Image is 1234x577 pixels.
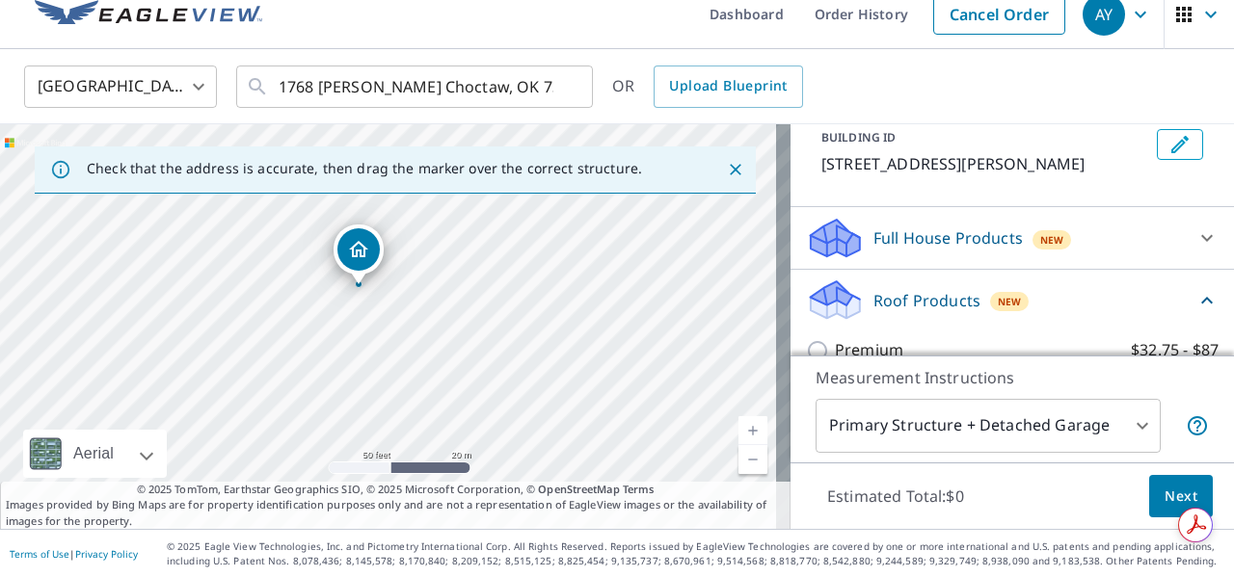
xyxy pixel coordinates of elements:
[334,224,384,284] div: Dropped pin, building 1, Residential property, 1768 Lytal Ln Choctaw, OK 73020
[1040,232,1064,248] span: New
[10,547,69,561] a: Terms of Use
[669,74,787,98] span: Upload Blueprint
[1149,475,1213,518] button: Next
[816,366,1209,389] p: Measurement Instructions
[10,548,138,560] p: |
[87,160,642,177] p: Check that the address is accurate, then drag the marker over the correct structure.
[1157,129,1203,160] button: Edit building 1
[67,430,120,478] div: Aerial
[873,289,980,312] p: Roof Products
[654,66,802,108] a: Upload Blueprint
[75,547,138,561] a: Privacy Policy
[806,277,1219,323] div: Roof ProductsNew
[623,482,655,496] a: Terms
[873,226,1023,249] p: Full House Products
[612,66,803,108] div: OR
[1131,338,1219,362] p: $32.75 - $87
[137,482,655,498] span: © 2025 TomTom, Earthstar Geographics SIO, © 2025 Microsoft Corporation, ©
[821,152,1149,175] p: [STREET_ADDRESS][PERSON_NAME]
[1165,485,1197,509] span: Next
[835,338,903,362] p: Premium
[738,416,767,445] a: Current Level 19, Zoom In
[738,445,767,474] a: Current Level 19, Zoom Out
[723,157,748,182] button: Close
[538,482,619,496] a: OpenStreetMap
[1186,414,1209,437] span: Your report will include the primary structure and a detached garage if one exists.
[167,539,1224,568] p: © 2025 Eagle View Technologies, Inc. and Pictometry International Corp. All Rights Reserved. Repo...
[24,60,217,114] div: [GEOGRAPHIC_DATA]
[23,430,167,478] div: Aerial
[821,129,896,145] p: BUILDING ID
[816,399,1161,453] div: Primary Structure + Detached Garage
[998,294,1022,309] span: New
[279,60,553,114] input: Search by address or latitude-longitude
[812,475,979,517] p: Estimated Total: $0
[806,215,1219,261] div: Full House ProductsNew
